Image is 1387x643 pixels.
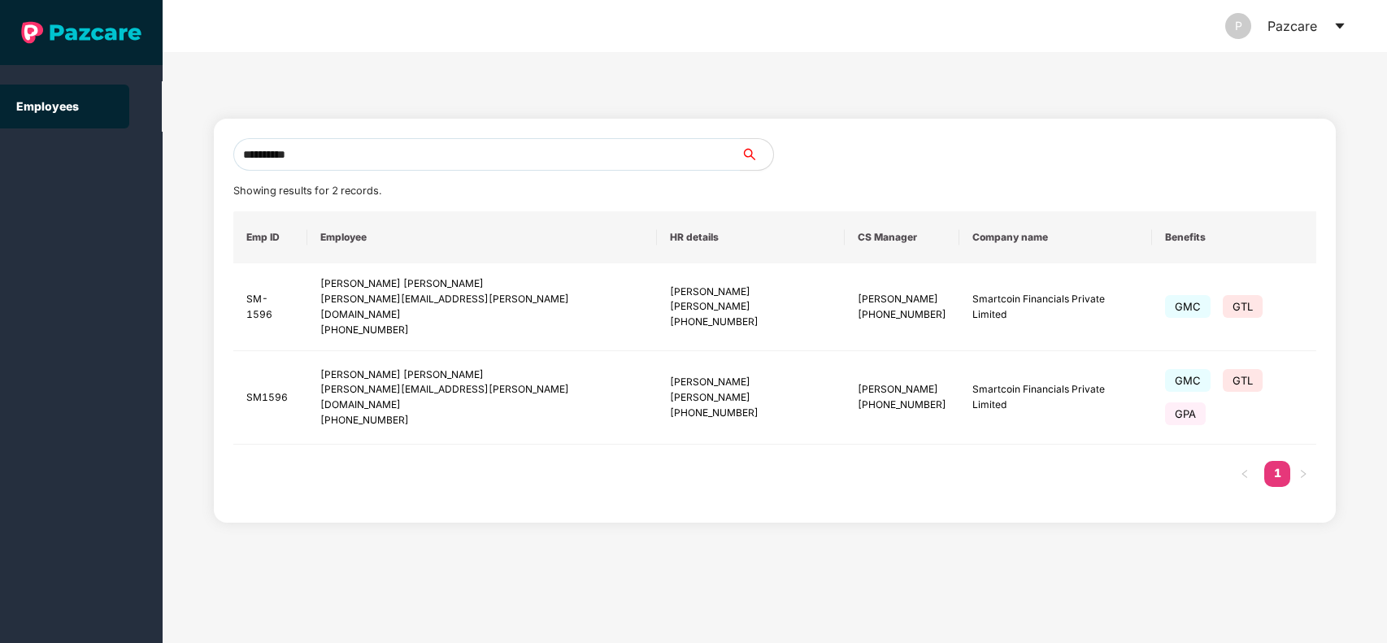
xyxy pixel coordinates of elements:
div: [PHONE_NUMBER] [858,307,946,323]
th: Emp ID [233,211,307,263]
th: HR details [657,211,845,263]
div: [PHONE_NUMBER] [320,413,645,428]
span: GTL [1223,369,1263,392]
button: search [740,138,774,171]
span: search [740,148,773,161]
div: [PERSON_NAME] [PERSON_NAME] [320,276,645,292]
span: GMC [1165,369,1211,392]
li: Next Page [1290,461,1316,487]
td: SM-1596 [233,263,307,351]
li: 1 [1264,461,1290,487]
span: GPA [1165,402,1206,425]
div: [PHONE_NUMBER] [670,406,832,421]
li: Previous Page [1232,461,1258,487]
div: [PERSON_NAME] [858,382,946,398]
span: Showing results for 2 records. [233,185,381,197]
a: 1 [1264,461,1290,485]
div: [PHONE_NUMBER] [670,315,832,330]
td: Smartcoin Financials Private Limited [959,263,1152,351]
div: [PHONE_NUMBER] [858,398,946,413]
div: [PHONE_NUMBER] [320,323,645,338]
span: left [1240,469,1250,479]
th: Benefits [1152,211,1338,263]
span: GTL [1223,295,1263,318]
span: caret-down [1333,20,1346,33]
div: [PERSON_NAME] [PERSON_NAME] [670,375,832,406]
span: P [1235,13,1242,39]
button: right [1290,461,1316,487]
div: [PERSON_NAME] [PERSON_NAME] [670,285,832,315]
div: [PERSON_NAME] [858,292,946,307]
th: CS Manager [845,211,959,263]
div: [PERSON_NAME] [PERSON_NAME] [320,367,645,383]
th: Company name [959,211,1152,263]
a: Employees [16,99,79,113]
button: left [1232,461,1258,487]
div: [PERSON_NAME][EMAIL_ADDRESS][PERSON_NAME][DOMAIN_NAME] [320,292,645,323]
span: right [1298,469,1308,479]
div: [PERSON_NAME][EMAIL_ADDRESS][PERSON_NAME][DOMAIN_NAME] [320,382,645,413]
th: Employee [307,211,658,263]
span: GMC [1165,295,1211,318]
td: Smartcoin Financials Private Limited [959,351,1152,445]
td: SM1596 [233,351,307,445]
